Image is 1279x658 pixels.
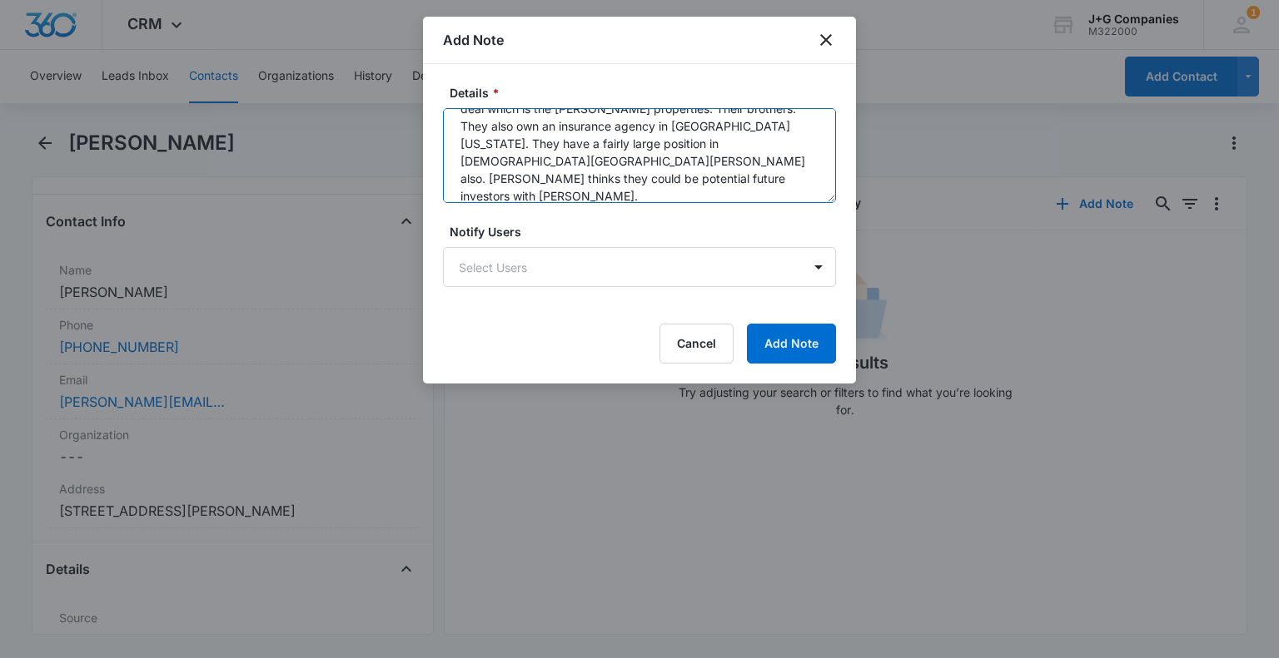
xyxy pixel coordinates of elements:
label: Notify Users [450,223,843,240]
button: close [816,30,836,50]
button: Cancel [659,324,734,364]
h1: Add Note [443,30,504,50]
textarea: Spoke with [PERSON_NAME] [DATE] regarding her investors in [US_STATE]. [PERSON_NAME] is an invest... [443,108,836,203]
label: Details [450,84,843,101]
button: Add Note [747,324,836,364]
